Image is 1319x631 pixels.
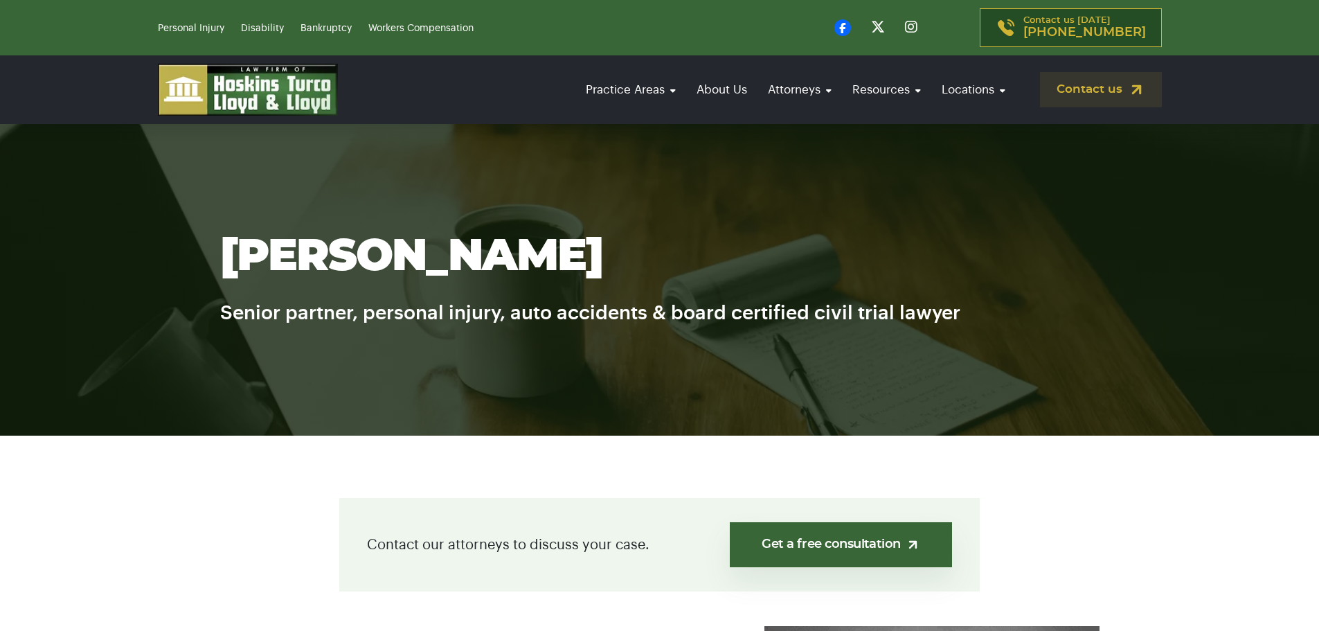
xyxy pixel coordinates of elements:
[1023,16,1146,39] p: Contact us [DATE]
[761,70,838,109] a: Attorneys
[1040,72,1162,107] a: Contact us
[1023,26,1146,39] span: [PHONE_NUMBER]
[368,24,474,33] a: Workers Compensation
[845,70,928,109] a: Resources
[980,8,1162,47] a: Contact us [DATE][PHONE_NUMBER]
[579,70,683,109] a: Practice Areas
[339,498,980,592] div: Contact our attorneys to discuss your case.
[241,24,284,33] a: Disability
[220,233,1100,281] h1: [PERSON_NAME]
[220,281,1100,328] h6: Senior partner, personal injury, auto accidents & board certified civil trial lawyer
[300,24,352,33] a: Bankruptcy
[690,70,754,109] a: About Us
[935,70,1012,109] a: Locations
[906,537,920,552] img: arrow-up-right-light.svg
[730,522,952,567] a: Get a free consultation
[158,64,338,116] img: logo
[158,24,224,33] a: Personal Injury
